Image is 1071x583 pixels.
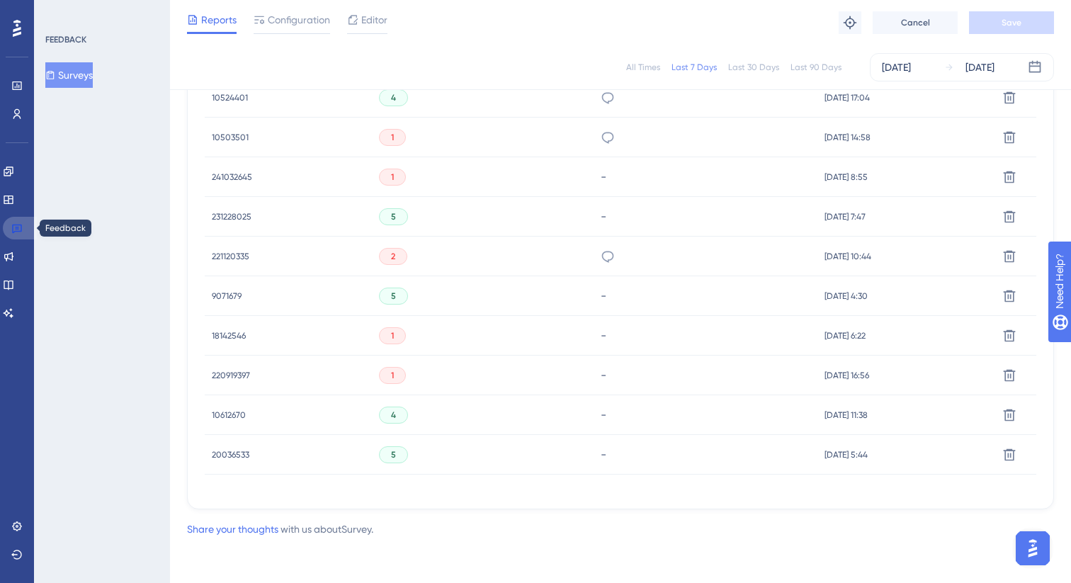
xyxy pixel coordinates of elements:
div: - [601,329,810,342]
span: 10503501 [212,132,249,143]
div: Last 7 Days [671,62,717,73]
span: 5 [391,449,396,460]
div: FEEDBACK [45,34,86,45]
button: Surveys [45,62,93,88]
span: Reports [201,11,237,28]
span: 5 [391,290,396,302]
span: 4 [391,92,396,103]
a: Share your thoughts [187,523,278,535]
span: 231228025 [212,211,251,222]
div: All Times [626,62,660,73]
span: [DATE] 14:58 [824,132,871,143]
span: [DATE] 11:38 [824,409,868,421]
span: [DATE] 8:55 [824,171,868,183]
span: [DATE] 17:04 [824,92,870,103]
span: 20036533 [212,449,249,460]
span: [DATE] 4:30 [824,290,868,302]
span: Editor [361,11,387,28]
span: [DATE] 7:47 [824,211,866,222]
div: Last 30 Days [728,62,779,73]
span: 241032645 [212,171,252,183]
div: - [601,408,810,421]
span: Cancel [901,17,930,28]
div: Last 90 Days [790,62,841,73]
div: [DATE] [882,59,911,76]
div: [DATE] [965,59,994,76]
div: - [601,448,810,461]
span: [DATE] 10:44 [824,251,871,262]
span: [DATE] 6:22 [824,330,866,341]
span: 5 [391,211,396,222]
span: [DATE] 16:56 [824,370,869,381]
span: 10612670 [212,409,246,421]
span: 1 [391,330,394,341]
span: 221120335 [212,251,249,262]
span: [DATE] 5:44 [824,449,868,460]
span: 2 [391,251,395,262]
span: 1 [391,132,394,143]
span: Save [1002,17,1021,28]
div: - [601,210,810,223]
span: Configuration [268,11,330,28]
button: Save [969,11,1054,34]
span: 10524401 [212,92,248,103]
span: 4 [391,409,396,421]
iframe: UserGuiding AI Assistant Launcher [1011,527,1054,570]
span: 9071679 [212,290,242,302]
button: Cancel [873,11,958,34]
span: 1 [391,171,394,183]
span: 220919397 [212,370,250,381]
span: Need Help? [33,4,89,21]
div: - [601,289,810,302]
span: 18142546 [212,330,246,341]
div: - [601,368,810,382]
div: - [601,170,810,183]
span: 1 [391,370,394,381]
div: with us about Survey . [187,521,373,538]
